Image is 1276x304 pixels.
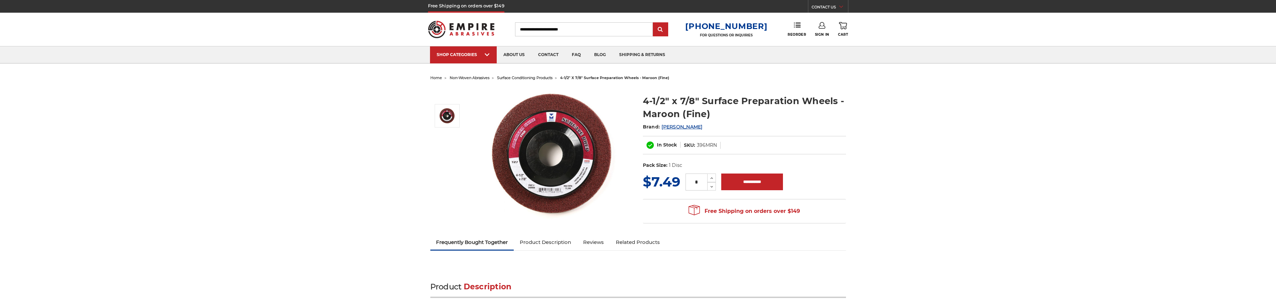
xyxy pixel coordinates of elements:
a: non-woven abrasives [450,75,489,80]
a: [PHONE_NUMBER] [685,21,767,31]
span: Description [464,282,512,291]
span: Brand: [643,124,660,130]
img: Maroon Surface Prep Disc [487,87,621,221]
a: faq [565,46,587,63]
a: blog [587,46,612,63]
a: home [430,75,442,80]
dd: 1 Disc [669,162,682,169]
a: about us [497,46,531,63]
dt: Pack Size: [643,162,668,169]
p: FOR QUESTIONS OR INQUIRIES [685,33,767,37]
a: CONTACT US [812,3,848,13]
a: contact [531,46,565,63]
h1: 4-1/2" x 7/8" Surface Preparation Wheels - Maroon (Fine) [643,94,846,120]
dt: SKU: [684,142,695,149]
dd: 396MRN [697,142,717,149]
a: [PERSON_NAME] [662,124,702,130]
img: Maroon Surface Prep Disc [439,107,456,124]
span: Sign In [815,32,829,37]
a: Cart [838,22,848,37]
a: Reviews [577,235,610,250]
span: In Stock [657,142,677,148]
span: $7.49 [643,174,680,190]
a: Frequently Bought Together [430,235,514,250]
span: Cart [838,32,848,37]
a: Reorder [788,22,806,36]
span: Free Shipping on orders over $149 [689,205,800,218]
div: SHOP CATEGORIES [437,52,490,57]
input: Submit [654,23,667,36]
span: Reorder [788,32,806,37]
img: Empire Abrasives [428,16,495,42]
a: shipping & returns [612,46,672,63]
span: Product [430,282,462,291]
span: 4-1/2" x 7/8" surface preparation wheels - maroon (fine) [560,75,669,80]
a: Product Description [514,235,577,250]
a: surface conditioning products [497,75,552,80]
a: Related Products [610,235,666,250]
